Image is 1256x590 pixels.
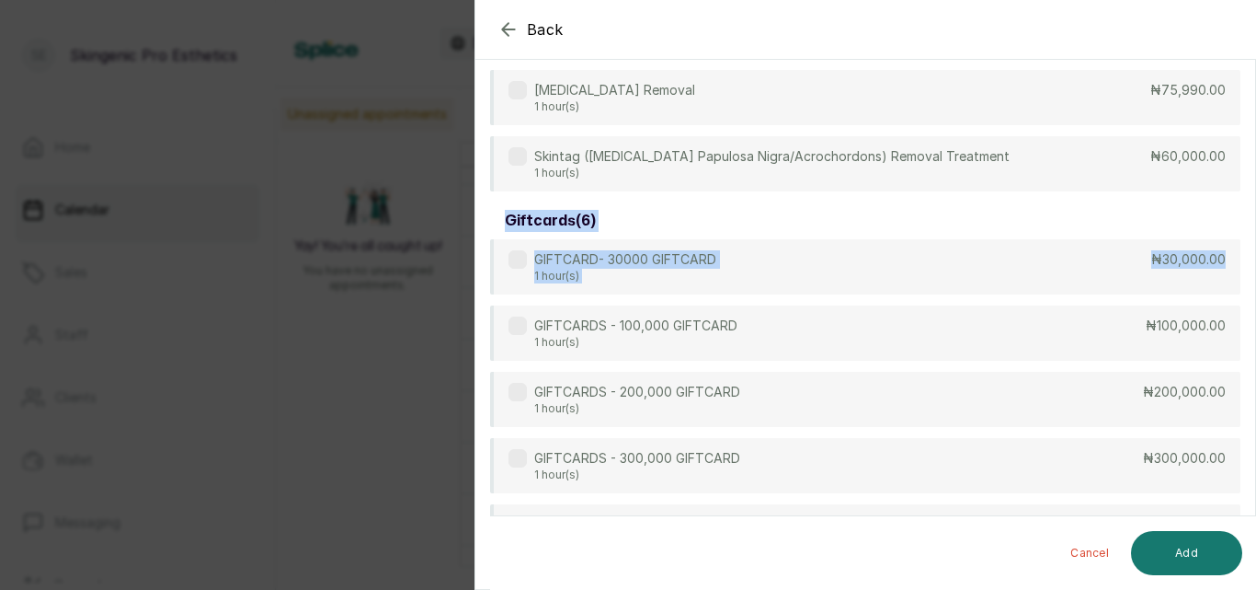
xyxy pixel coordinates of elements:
p: GIFTCARDS - 300,000 GIFTCARD [534,449,740,468]
p: Skintag ([MEDICAL_DATA] Papulosa Nigra/Acrochordons) Removal Treatment [534,147,1010,166]
p: 1 hour(s) [534,401,740,416]
span: Back [527,18,564,40]
p: 1 hour(s) [534,335,737,350]
p: ₦300,000.00 [1143,449,1226,468]
p: GIFTCARD- 30000 GIFTCARD [534,250,716,269]
p: ₦30,000.00 [1151,250,1226,269]
button: Back [497,18,564,40]
p: ₦200,000.00 [1143,383,1226,401]
p: 1 hour(s) [534,269,716,283]
p: [MEDICAL_DATA] Removal [534,81,695,99]
p: ₦75,990.00 [1150,81,1226,99]
p: GIFTCARDS - 200,000 GIFTCARD [534,383,740,401]
p: GIFTCARDS - 100,000 GIFTCARD [534,317,737,335]
p: ₦100,000.00 [1146,317,1226,335]
p: 1 hour(s) [534,166,1010,180]
button: Add [1131,531,1242,575]
p: ₦60,000.00 [1150,147,1226,166]
h3: giftcards ( 6 ) [505,210,596,232]
p: 1 hour(s) [534,99,695,114]
p: 1 hour(s) [534,468,740,482]
button: Cancel [1056,531,1124,575]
